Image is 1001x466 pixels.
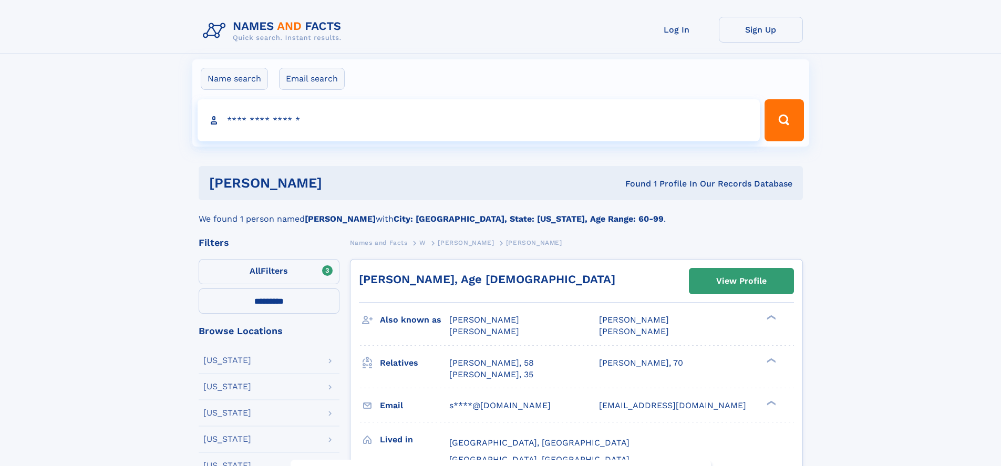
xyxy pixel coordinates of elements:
[438,239,494,246] span: [PERSON_NAME]
[449,454,630,464] span: [GEOGRAPHIC_DATA], [GEOGRAPHIC_DATA]
[599,400,746,410] span: [EMAIL_ADDRESS][DOMAIN_NAME]
[764,314,777,321] div: ❯
[449,357,534,369] a: [PERSON_NAME], 58
[199,326,339,336] div: Browse Locations
[449,315,519,325] span: [PERSON_NAME]
[599,326,669,336] span: [PERSON_NAME]
[765,99,803,141] button: Search Button
[449,326,519,336] span: [PERSON_NAME]
[350,236,408,249] a: Names and Facts
[359,273,615,286] a: [PERSON_NAME], Age [DEMOGRAPHIC_DATA]
[635,17,719,43] a: Log In
[419,239,426,246] span: W
[599,357,683,369] a: [PERSON_NAME], 70
[209,177,474,190] h1: [PERSON_NAME]
[419,236,426,249] a: W
[380,311,449,329] h3: Also known as
[449,369,533,380] a: [PERSON_NAME], 35
[203,382,251,391] div: [US_STATE]
[380,397,449,415] h3: Email
[599,315,669,325] span: [PERSON_NAME]
[689,268,793,294] a: View Profile
[438,236,494,249] a: [PERSON_NAME]
[203,356,251,365] div: [US_STATE]
[394,214,664,224] b: City: [GEOGRAPHIC_DATA], State: [US_STATE], Age Range: 60-99
[199,259,339,284] label: Filters
[199,200,803,225] div: We found 1 person named with .
[764,399,777,406] div: ❯
[198,99,760,141] input: search input
[719,17,803,43] a: Sign Up
[380,431,449,449] h3: Lived in
[506,239,562,246] span: [PERSON_NAME]
[199,238,339,247] div: Filters
[380,354,449,372] h3: Relatives
[449,438,630,448] span: [GEOGRAPHIC_DATA], [GEOGRAPHIC_DATA]
[764,357,777,364] div: ❯
[203,435,251,443] div: [US_STATE]
[279,68,345,90] label: Email search
[305,214,376,224] b: [PERSON_NAME]
[250,266,261,276] span: All
[203,409,251,417] div: [US_STATE]
[201,68,268,90] label: Name search
[199,17,350,45] img: Logo Names and Facts
[473,178,792,190] div: Found 1 Profile In Our Records Database
[716,269,767,293] div: View Profile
